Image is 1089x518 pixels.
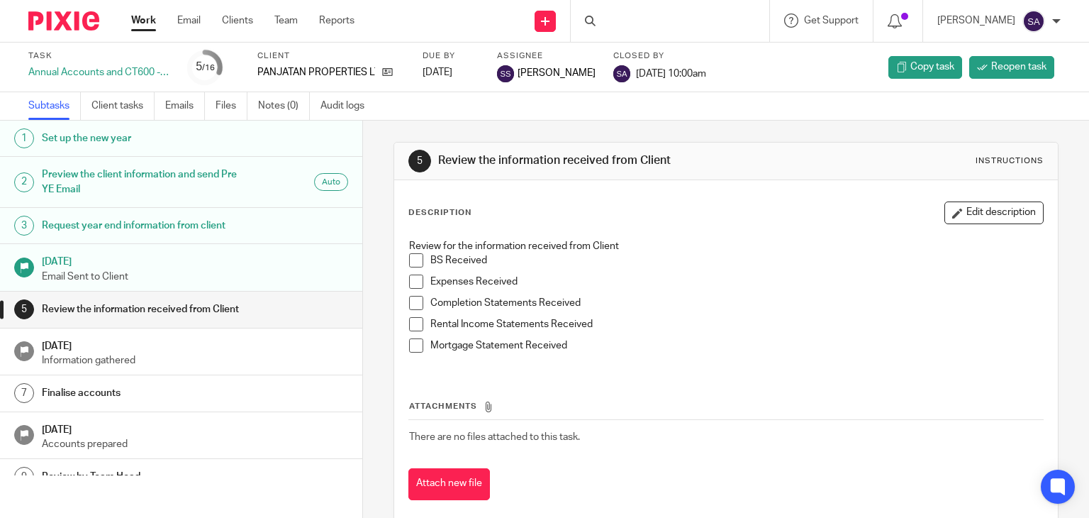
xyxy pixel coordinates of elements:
span: Copy task [910,60,954,74]
p: Review for the information received from Client [409,239,1044,253]
span: Attachments [409,402,477,410]
div: [DATE] [423,65,479,79]
a: Work [131,13,156,28]
div: 5 [14,299,34,319]
h1: [DATE] [42,336,348,353]
div: Auto [314,173,348,191]
a: Subtasks [28,92,81,120]
a: Reopen task [969,56,1054,79]
div: 5 [408,150,431,172]
a: Reports [319,13,354,28]
div: 9 [14,467,34,487]
div: Annual Accounts and CT600 - (SPV) [28,65,170,79]
a: Email [177,13,201,28]
h1: [DATE] [42,251,348,269]
a: Notes (0) [258,92,310,120]
div: 1 [14,128,34,148]
p: Expenses Received [430,275,1044,289]
p: PANJATAN PROPERTIES LTD [257,65,375,79]
a: Audit logs [320,92,375,120]
img: svg%3E [613,65,630,82]
button: Edit description [944,202,1044,224]
label: Assignee [497,50,596,62]
h1: Review the information received from Client [438,153,756,168]
h1: Preview the client information and send Pre YE Email [42,164,246,200]
p: Accounts prepared [42,437,348,451]
p: Email Sent to Client [42,270,348,284]
h1: Request year end information from client [42,215,246,236]
img: Pixie [28,11,99,31]
img: svg%3E [497,65,514,82]
h1: [DATE] [42,419,348,437]
img: svg%3E [1022,10,1045,33]
a: Files [216,92,247,120]
label: Closed by [613,50,706,62]
p: Rental Income Statements Received [430,317,1044,331]
span: [PERSON_NAME] [518,66,596,80]
div: 7 [14,383,34,403]
p: [PERSON_NAME] [937,13,1015,28]
a: Emails [165,92,205,120]
p: Description [408,207,471,219]
h1: Set up the new year [42,128,246,149]
button: Attach new file [408,468,490,500]
a: Clients [222,13,253,28]
a: Team [274,13,298,28]
div: 5 [196,59,215,75]
span: Get Support [804,16,859,26]
span: [DATE] 10:00am [636,68,706,78]
small: /16 [202,64,215,72]
label: Due by [423,50,479,62]
a: Copy task [888,56,962,79]
p: Completion Statements Received [430,296,1044,310]
p: Mortgage Statement Received [430,338,1044,353]
span: Reopen task [991,60,1046,74]
label: Task [28,50,170,62]
p: BS Received [430,253,1044,268]
h1: Review by Team Head [42,466,246,487]
div: 3 [14,216,34,236]
div: Instructions [976,155,1044,167]
p: Information gathered [42,353,348,368]
h1: Finalise accounts [42,382,246,404]
div: 2 [14,172,34,192]
label: Client [257,50,405,62]
a: Client tasks [91,92,155,120]
h1: Review the information received from Client [42,299,246,320]
span: There are no files attached to this task. [409,432,580,442]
